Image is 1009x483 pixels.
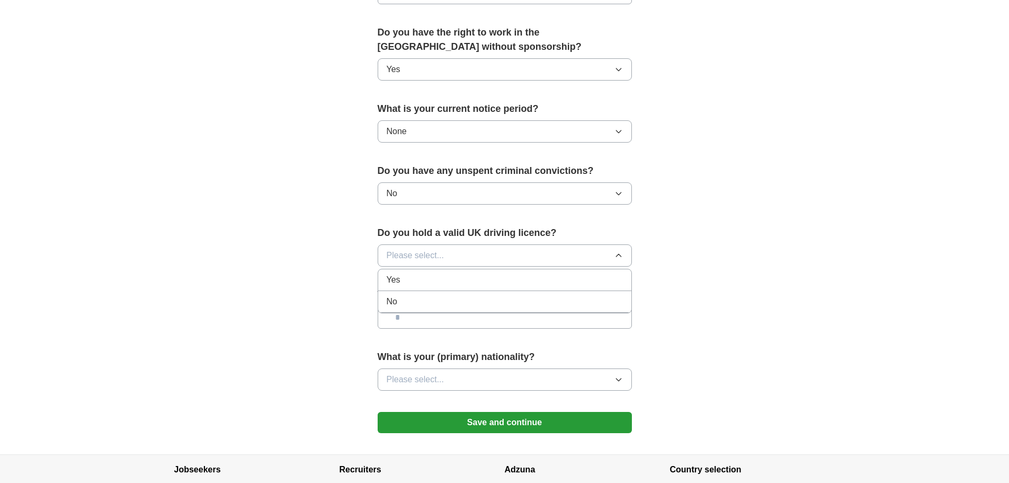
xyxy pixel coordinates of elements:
label: Do you hold a valid UK driving licence? [378,226,632,240]
button: None [378,120,632,143]
button: Please select... [378,244,632,267]
span: Yes [387,274,400,286]
button: Please select... [378,368,632,391]
span: Yes [387,63,400,76]
span: Please select... [387,373,444,386]
span: None [387,125,407,138]
button: No [378,182,632,205]
span: No [387,187,397,200]
span: Please select... [387,249,444,262]
label: Do you have any unspent criminal convictions? [378,164,632,178]
label: What is your (primary) nationality? [378,350,632,364]
label: What is your current notice period? [378,102,632,116]
button: Save and continue [378,412,632,433]
label: Do you have the right to work in the [GEOGRAPHIC_DATA] without sponsorship? [378,25,632,54]
span: No [387,295,397,308]
button: Yes [378,58,632,81]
